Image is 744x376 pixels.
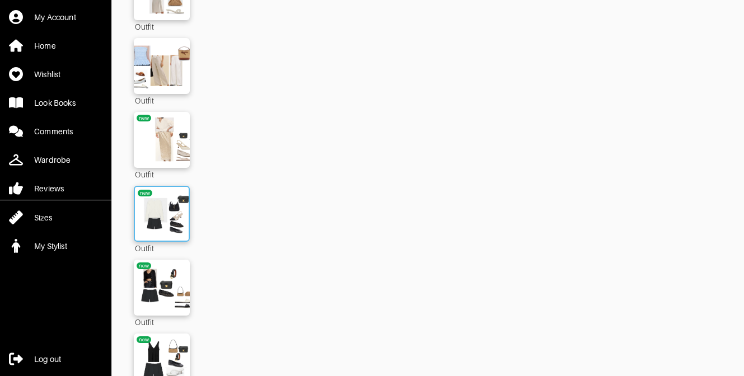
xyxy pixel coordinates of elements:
[34,212,52,223] div: Sizes
[34,354,61,365] div: Log out
[34,241,67,252] div: My Stylist
[134,242,190,254] div: Outfit
[139,115,149,121] div: new
[132,192,192,235] img: Outfit Outfit
[34,183,64,194] div: Reviews
[34,40,56,51] div: Home
[130,117,194,162] img: Outfit Outfit
[130,44,194,88] img: Outfit Outfit
[34,69,60,80] div: Wishlist
[34,154,71,166] div: Wardrobe
[34,126,73,137] div: Comments
[34,97,76,109] div: Look Books
[134,94,190,106] div: Outfit
[134,20,190,32] div: Outfit
[34,12,76,23] div: My Account
[134,168,190,180] div: Outfit
[139,262,149,269] div: new
[139,336,149,343] div: new
[134,316,190,328] div: Outfit
[140,190,150,196] div: new
[130,265,194,310] img: Outfit Outfit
